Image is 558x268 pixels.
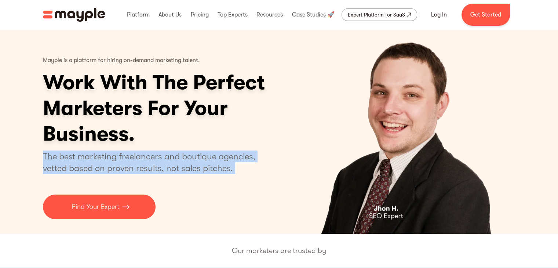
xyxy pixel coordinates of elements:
div: About Us [157,3,183,26]
div: 4 of 4 [286,29,515,234]
a: home [43,8,105,22]
div: carousel [286,29,515,234]
a: Expert Platform for SaaS [342,8,417,21]
h1: Work With The Perfect Marketers For Your Business. [43,70,322,147]
a: Get Started [462,4,510,26]
img: Mayple logo [43,8,105,22]
p: Find Your Expert [72,202,119,212]
div: Pricing [189,3,210,26]
div: Top Experts [216,3,249,26]
p: The best marketing freelancers and boutique agencies, vetted based on proven results, not sales p... [43,151,264,174]
a: Find Your Expert [43,195,156,219]
a: Log In [422,6,456,23]
p: Mayple is a platform for hiring on-demand marketing talent. [43,51,200,70]
div: Resources [255,3,285,26]
div: Expert Platform for SaaS [348,10,405,19]
div: Platform [125,3,152,26]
